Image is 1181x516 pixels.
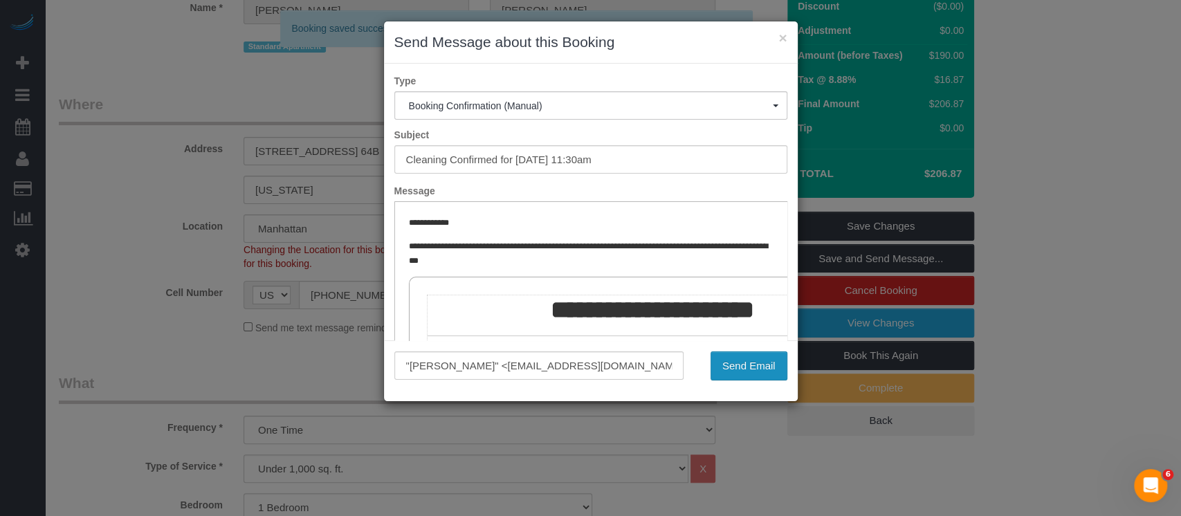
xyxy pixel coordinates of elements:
[711,351,787,380] button: Send Email
[384,184,798,198] label: Message
[395,202,787,418] iframe: Rich Text Editor, editor2
[778,30,787,45] button: ×
[394,145,787,174] input: Subject
[409,100,773,111] span: Booking Confirmation (Manual)
[394,91,787,120] button: Booking Confirmation (Manual)
[1134,469,1167,502] iframe: Intercom live chat
[394,32,787,53] h3: Send Message about this Booking
[384,128,798,142] label: Subject
[384,74,798,88] label: Type
[1162,469,1173,480] span: 6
